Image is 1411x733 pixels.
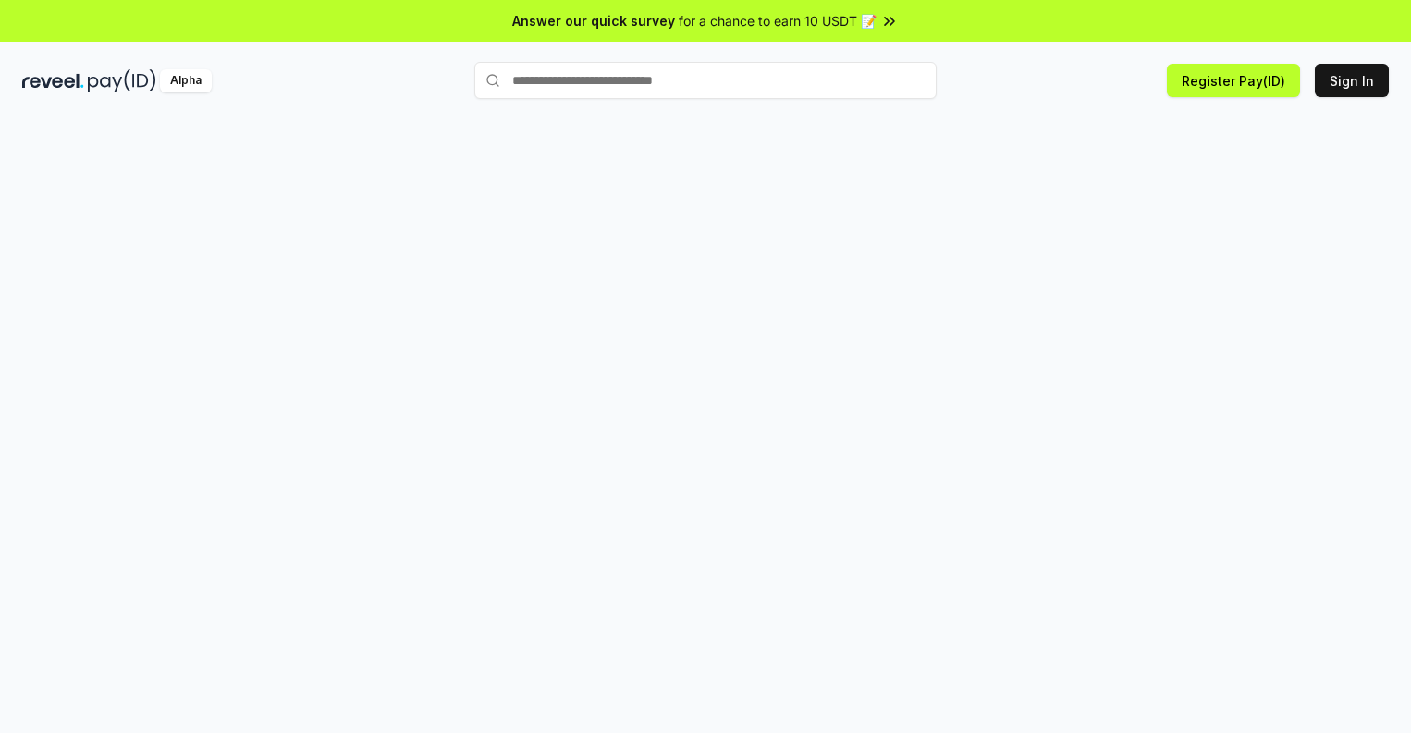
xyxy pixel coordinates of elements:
[160,69,212,92] div: Alpha
[22,69,84,92] img: reveel_dark
[679,11,877,31] span: for a chance to earn 10 USDT 📝
[512,11,675,31] span: Answer our quick survey
[1315,64,1389,97] button: Sign In
[1167,64,1300,97] button: Register Pay(ID)
[88,69,156,92] img: pay_id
